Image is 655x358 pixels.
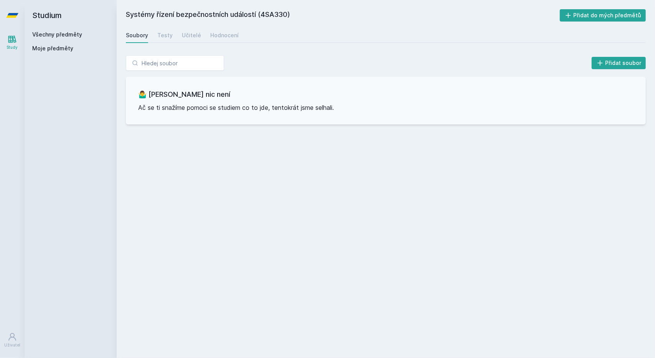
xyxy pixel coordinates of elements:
[126,9,560,22] h2: Systémy řízení bezpečnostních událostí (4SA330)
[126,31,148,39] div: Soubory
[4,342,20,348] div: Uživatel
[7,45,18,50] div: Study
[32,31,82,38] a: Všechny předměty
[126,28,148,43] a: Soubory
[182,28,201,43] a: Učitelé
[560,9,646,22] button: Přidat do mých předmětů
[182,31,201,39] div: Učitelé
[2,328,23,352] a: Uživatel
[138,103,634,112] p: Ač se ti snažíme pomoci se studiem co to jde, tentokrát jsme selhali.
[126,55,224,71] input: Hledej soubor
[210,31,239,39] div: Hodnocení
[157,28,173,43] a: Testy
[210,28,239,43] a: Hodnocení
[157,31,173,39] div: Testy
[32,45,73,52] span: Moje předměty
[592,57,646,69] button: Přidat soubor
[2,31,23,54] a: Study
[138,89,634,100] h3: 🤷‍♂️ [PERSON_NAME] nic není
